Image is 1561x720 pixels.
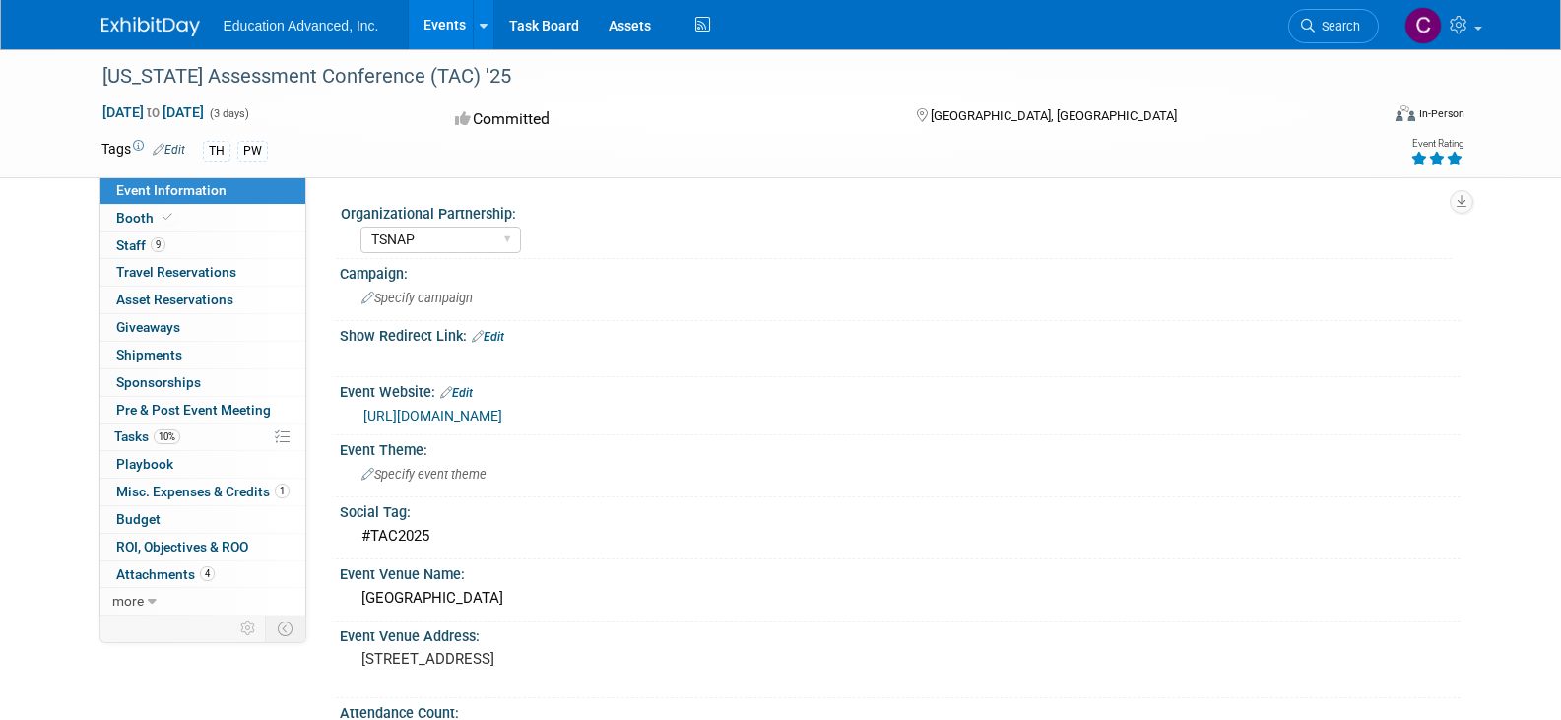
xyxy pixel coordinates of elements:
a: Sponsorships [100,369,305,396]
span: Booth [116,210,176,226]
span: Playbook [116,456,173,472]
div: Committed [449,102,884,137]
span: Tasks [114,428,180,444]
a: Asset Reservations [100,287,305,313]
span: [GEOGRAPHIC_DATA], [GEOGRAPHIC_DATA] [931,108,1177,123]
pre: [STREET_ADDRESS] [361,650,785,668]
span: Search [1315,19,1360,33]
a: Misc. Expenses & Credits1 [100,479,305,505]
a: Edit [440,386,473,400]
div: Campaign: [340,259,1461,284]
span: 10% [154,429,180,444]
span: Specify event theme [361,467,487,482]
a: Edit [472,330,504,344]
span: Shipments [116,347,182,362]
a: Tasks10% [100,424,305,450]
span: (3 days) [208,107,249,120]
a: [URL][DOMAIN_NAME] [363,408,502,424]
a: Giveaways [100,314,305,341]
span: Asset Reservations [116,292,233,307]
div: Event Theme: [340,435,1461,460]
div: [US_STATE] Assessment Conference (TAC) '25 [96,59,1349,95]
span: Staff [116,237,165,253]
span: Event Information [116,182,227,198]
td: Toggle Event Tabs [265,616,305,641]
div: Social Tag: [340,497,1461,522]
span: Specify campaign [361,291,473,305]
span: [DATE] [DATE] [101,103,205,121]
img: ExhibitDay [101,17,200,36]
a: Shipments [100,342,305,368]
span: Giveaways [116,319,180,335]
img: Craig Dickey [1404,7,1442,44]
div: Event Format [1263,102,1465,132]
div: Event Website: [340,377,1461,403]
span: to [144,104,163,120]
span: Attachments [116,566,215,582]
span: Pre & Post Event Meeting [116,402,271,418]
a: more [100,588,305,615]
img: Format-Inperson.png [1396,105,1415,121]
a: Pre & Post Event Meeting [100,397,305,424]
span: 4 [200,566,215,581]
a: Search [1288,9,1379,43]
span: Misc. Expenses & Credits [116,484,290,499]
div: TH [203,141,230,162]
div: In-Person [1418,106,1464,121]
a: Attachments4 [100,561,305,588]
div: [GEOGRAPHIC_DATA] [355,583,1446,614]
div: #TAC2025 [355,521,1446,552]
div: Organizational Partnership: [341,199,1452,224]
span: 9 [151,237,165,252]
td: Personalize Event Tab Strip [231,616,266,641]
span: Education Advanced, Inc. [224,18,379,33]
a: Playbook [100,451,305,478]
span: ROI, Objectives & ROO [116,539,248,555]
a: Booth [100,205,305,231]
div: Event Rating [1410,139,1463,149]
a: Event Information [100,177,305,204]
td: Tags [101,139,185,162]
div: Show Redirect Link: [340,321,1461,347]
a: Staff9 [100,232,305,259]
a: Travel Reservations [100,259,305,286]
div: Event Venue Name: [340,559,1461,584]
span: Budget [116,511,161,527]
span: 1 [275,484,290,498]
span: Sponsorships [116,374,201,390]
div: Event Venue Address: [340,622,1461,646]
a: Budget [100,506,305,533]
a: ROI, Objectives & ROO [100,534,305,560]
a: Edit [153,143,185,157]
div: PW [237,141,268,162]
span: more [112,593,144,609]
i: Booth reservation complete [163,212,172,223]
span: Travel Reservations [116,264,236,280]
